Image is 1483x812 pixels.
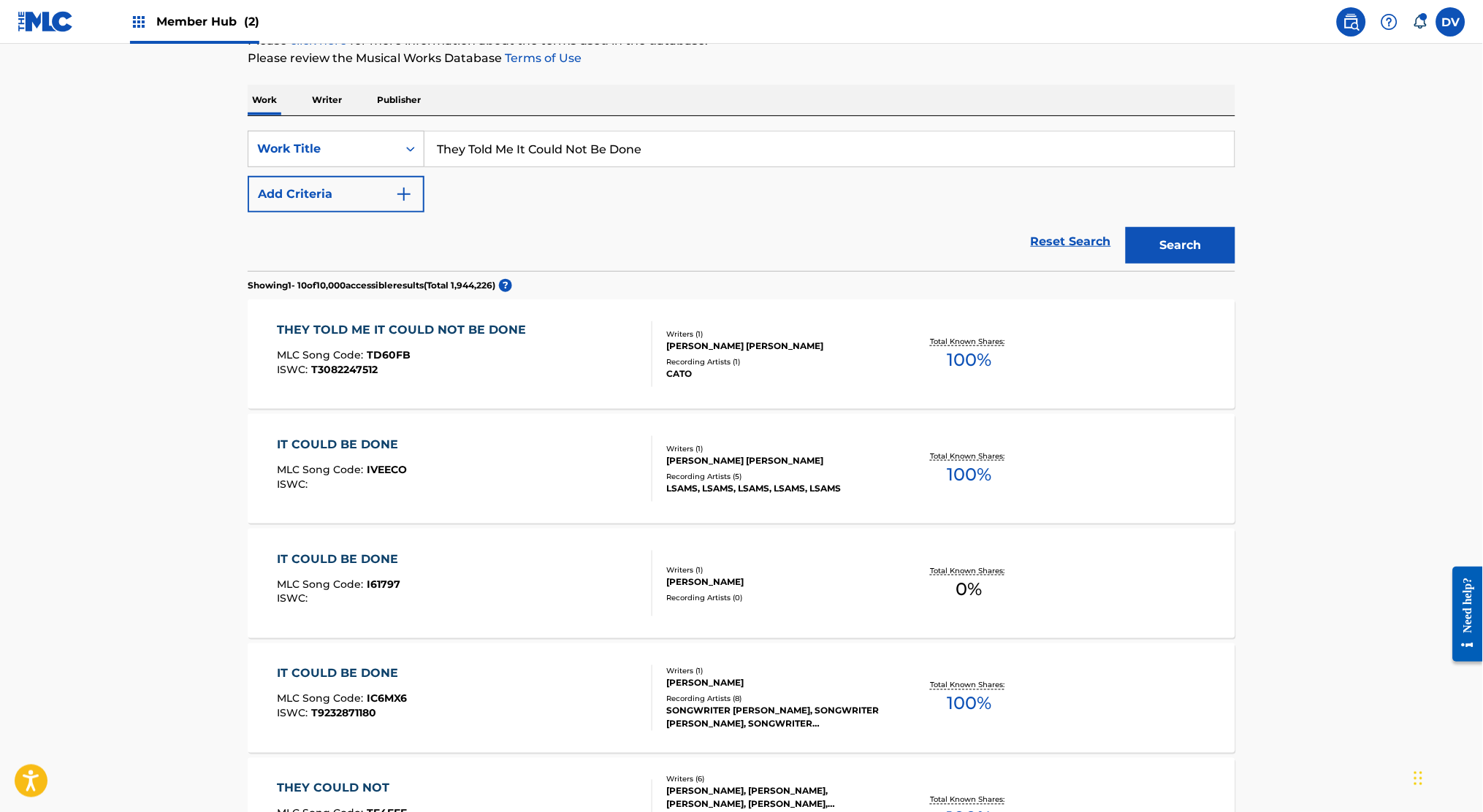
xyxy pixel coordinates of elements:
[312,363,378,376] span: T3082247512
[1410,742,1483,812] iframe: Chat Widget
[278,780,408,797] div: THEY COULD NOT
[248,299,1235,409] a: THEY TOLD ME IT COULD NOT BE DONEMLC Song Code:TD60FBISWC:T3082247512Writers (1)[PERSON_NAME] [PE...
[930,451,1008,461] p: Total Known Shares:
[367,348,411,361] span: TD60FB
[278,665,408,683] div: IT COULD BE DONE
[1442,555,1483,673] iframe: Resource Center
[666,785,887,811] div: [PERSON_NAME], [PERSON_NAME], [PERSON_NAME], [PERSON_NAME], [PERSON_NAME], [PERSON_NAME]
[1381,13,1398,31] img: help
[367,578,401,591] span: I61797
[666,454,887,467] div: [PERSON_NAME] [PERSON_NAME]
[278,463,367,476] span: MLC Song Code :
[1126,227,1235,264] button: Search
[930,565,1008,576] p: Total Known Shares:
[278,707,312,720] span: ISWC :
[666,694,887,705] div: Recording Artists ( 8 )
[1414,757,1423,800] div: Drag
[278,592,312,605] span: ISWC :
[930,680,1008,691] p: Total Known Shares:
[666,592,887,603] div: Recording Artists ( 0 )
[930,336,1008,347] p: Total Known Shares:
[666,329,887,340] div: Writers ( 1 )
[666,666,887,677] div: Writers ( 1 )
[930,794,1008,805] p: Total Known Shares:
[278,551,406,568] div: IT COULD BE DONE
[666,677,887,690] div: [PERSON_NAME]
[278,478,312,491] span: ISWC :
[248,643,1235,753] a: IT COULD BE DONEMLC Song Code:IC6MX6ISWC:T9232871180Writers (1)[PERSON_NAME]Recording Artists (8)...
[499,279,512,292] span: ?
[248,85,281,115] p: Work
[367,692,408,705] span: IC6MX6
[248,529,1235,638] a: IT COULD BE DONEMLC Song Code:I61797ISWC:Writers (1)[PERSON_NAME]Recording Artists (0)Total Known...
[278,321,534,339] div: THEY TOLD ME IT COULD NOT BE DONE
[666,367,887,380] div: CATO
[257,140,389,158] div: Work Title
[1436,7,1465,37] div: User Menu
[666,774,887,785] div: Writers ( 6 )
[947,461,991,488] span: 100 %
[666,575,887,589] div: [PERSON_NAME]
[312,707,377,720] span: T9232871180
[278,692,367,705] span: MLC Song Code :
[1343,13,1360,31] img: search
[666,482,887,495] div: LSAMS, LSAMS, LSAMS, LSAMS, LSAMS
[248,414,1235,524] a: IT COULD BE DONEMLC Song Code:IVEECOISWC:Writers (1)[PERSON_NAME] [PERSON_NAME]Recording Artists ...
[1413,15,1427,29] div: Notifications
[278,436,408,453] div: IT COULD BE DONE
[666,356,887,367] div: Recording Artists ( 1 )
[308,85,346,115] p: Writer
[1375,7,1404,37] div: Help
[666,564,887,575] div: Writers ( 1 )
[18,11,74,32] img: MLC Logo
[278,348,367,361] span: MLC Song Code :
[130,13,148,31] img: Top Rightsholders
[248,176,424,212] button: Add Criteria
[666,443,887,454] div: Writers ( 1 )
[666,340,887,353] div: [PERSON_NAME] [PERSON_NAME]
[1023,226,1118,258] a: Reset Search
[248,50,1235,67] p: Please review the Musical Works Database
[278,578,367,591] span: MLC Song Code :
[373,85,425,115] p: Publisher
[956,576,983,602] span: 0 %
[278,363,312,376] span: ISWC :
[244,15,259,28] span: (2)
[248,131,1235,271] form: Search Form
[666,705,887,731] div: SONGWRITER [PERSON_NAME], SONGWRITER [PERSON_NAME], SONGWRITER [PERSON_NAME], SONGWRITER [PERSON_...
[502,51,582,65] a: Terms of Use
[248,279,495,292] p: Showing 1 - 10 of 10,000 accessible results (Total 1,944,226 )
[1337,7,1366,37] a: Public Search
[947,347,991,373] span: 100 %
[367,463,408,476] span: IVEECO
[666,471,887,482] div: Recording Artists ( 5 )
[395,185,413,203] img: 9d2ae6d4665cec9f34b9.svg
[947,691,991,717] span: 100 %
[156,13,259,30] span: Member Hub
